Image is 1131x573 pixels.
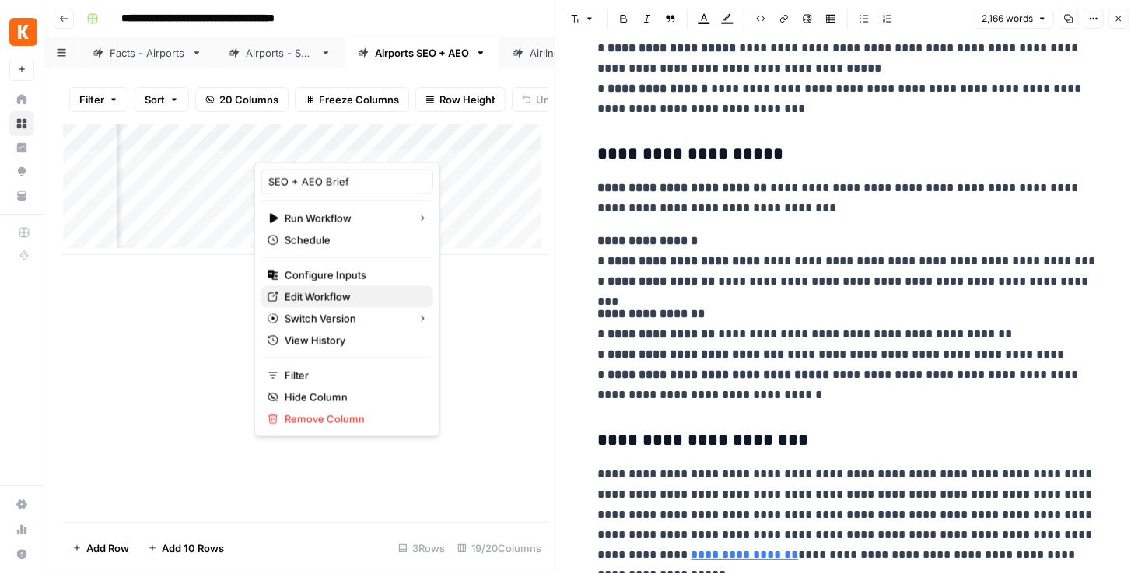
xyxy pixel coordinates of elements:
a: Facts - Airports [79,37,215,68]
span: 20 Columns [219,92,278,107]
button: Freeze Columns [295,87,409,112]
span: Filter [285,368,421,383]
img: Kayak Logo [9,18,37,46]
button: Help + Support [9,542,34,567]
button: Add Row [63,536,138,561]
a: Opportunities [9,159,34,184]
button: Undo [512,87,573,112]
a: Your Data [9,183,34,208]
a: Insights [9,135,34,160]
a: Usage [9,517,34,542]
a: Airports - SEO [215,37,345,68]
span: Undo [536,92,562,107]
span: Row Height [439,92,495,107]
span: Add Row [86,540,129,556]
span: Schedule [285,232,421,248]
button: Workspace: Kayak [9,12,34,51]
div: 3 Rows [392,536,451,561]
button: Add 10 Rows [138,536,233,561]
span: Add 10 Rows [162,540,224,556]
span: Configure Inputs [285,267,421,283]
span: Freeze Columns [319,92,399,107]
span: Filter [79,92,104,107]
span: View History [285,333,421,348]
span: Hide Column [285,390,421,405]
span: Switch Version [285,311,405,327]
span: Remove Column [285,411,421,427]
div: 19/20 Columns [451,536,548,561]
span: 2,166 words [982,12,1033,26]
button: Row Height [415,87,506,112]
button: Sort [135,87,189,112]
div: Airports SEO + AEO [375,45,469,61]
div: Airlines [530,45,565,61]
button: 20 Columns [195,87,289,112]
span: Sort [145,92,165,107]
div: Airports - SEO [246,45,314,61]
span: Run Workflow [285,211,405,226]
span: Edit Workflow [285,289,421,305]
div: Facts - Airports [110,45,185,61]
a: Browse [9,111,34,136]
a: Home [9,87,34,112]
button: 2,166 words [975,9,1054,29]
a: Airlines [499,37,596,68]
a: Settings [9,492,34,517]
a: Airports SEO + AEO [345,37,499,68]
button: Filter [69,87,128,112]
